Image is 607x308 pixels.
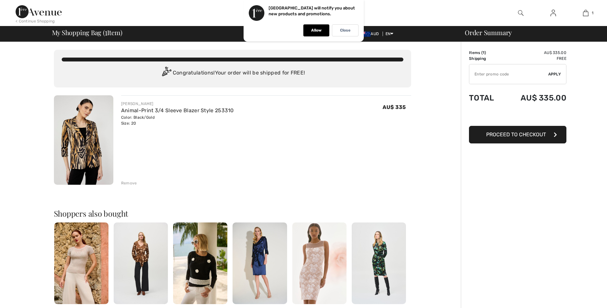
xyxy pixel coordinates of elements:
img: Animal-Print 3/4 Sleeve Blazer Style 253310 [54,95,113,185]
div: Order Summary [457,29,603,36]
span: Proceed to Checkout [486,131,546,138]
span: 1 [592,10,593,16]
td: Total [469,87,503,109]
a: Animal-Print 3/4 Sleeve Blazer Style 253310 [121,107,234,114]
img: Knee-Length Shirt Dress Style 252718 [233,222,287,304]
img: Embellished Casual Pullover Style 256745U [173,222,227,304]
img: 1ère Avenue [16,5,62,18]
td: Shipping [469,56,503,61]
img: My Bag [583,9,588,17]
span: 1 [483,50,485,55]
span: 1 [105,28,107,36]
img: My Info [550,9,556,17]
img: Chic Puff-Sleeve Pullover Style 258719U [54,222,108,304]
p: [GEOGRAPHIC_DATA] will notify you about new products and promotions. [269,6,355,16]
input: Promo code [469,64,548,84]
span: Apply [548,71,561,77]
img: V-Neck Wrap Top Style 244068 [114,222,168,304]
a: Sign In [545,9,561,17]
img: search the website [518,9,524,17]
span: EN [386,32,394,36]
iframe: PayPal [469,109,566,124]
button: Proceed to Checkout [469,126,566,143]
td: Items ( ) [469,50,503,56]
h2: Shoppers also bought [54,209,411,217]
img: Silky Knit Abstract Print Wrap Dress Style 243321 [352,222,406,304]
p: Allow [311,28,322,33]
span: My Shopping Bag ( Item) [52,29,122,36]
img: Congratulation2.svg [160,67,173,80]
span: AUD [360,32,381,36]
span: AU$ 335 [383,104,406,110]
img: Floral Bodycon Dress Style 251742 [292,222,347,304]
td: AU$ 335.00 [503,87,566,109]
div: [PERSON_NAME] [121,101,234,107]
a: 1 [570,9,601,17]
div: Congratulations! Your order will be shipped for FREE! [62,67,403,80]
img: Australian Dollar [360,32,371,37]
td: Free [503,56,566,61]
p: Close [340,28,350,33]
div: Color: Black/Gold Size: 20 [121,114,234,126]
div: Remove [121,180,137,186]
div: < Continue Shopping [16,18,55,24]
td: AU$ 335.00 [503,50,566,56]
